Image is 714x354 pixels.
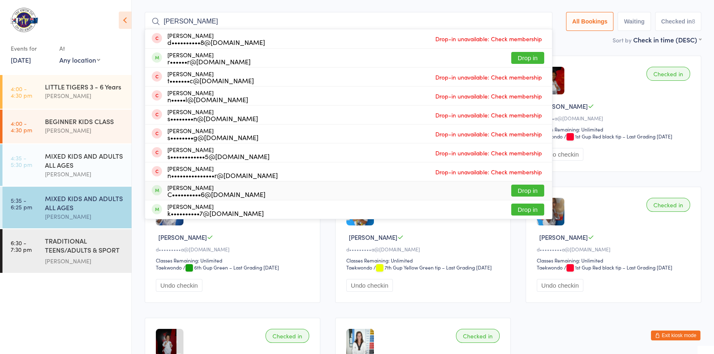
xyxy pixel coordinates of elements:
[167,70,254,84] div: [PERSON_NAME]
[167,89,248,103] div: [PERSON_NAME]
[511,185,544,197] button: Drop in
[537,133,563,140] div: Taekwondo
[167,96,248,103] div: n•••••l@[DOMAIN_NAME]
[11,120,32,133] time: 4:00 - 4:30 pm
[433,128,544,140] span: Drop-in unavailable: Check membership
[433,90,544,102] span: Drop-in unavailable: Check membership
[45,91,124,101] div: [PERSON_NAME]
[8,6,39,33] img: Taekwondo Oh Do Kwan Port Kennedy
[45,212,124,221] div: [PERSON_NAME]
[11,85,32,98] time: 4:00 - 4:30 pm
[349,233,397,241] span: [PERSON_NAME]
[346,257,502,264] div: Classes Remaining: Unlimited
[45,82,124,91] div: LITTLE TIGERS 3 - 6 Years
[45,126,124,135] div: [PERSON_NAME]
[167,172,278,178] div: n•••••••••••••••r@[DOMAIN_NAME]
[265,329,309,343] div: Checked in
[633,35,701,44] div: Check in time (DESC)
[167,184,265,197] div: [PERSON_NAME]
[167,165,278,178] div: [PERSON_NAME]
[167,52,251,65] div: [PERSON_NAME]
[433,33,544,45] span: Drop-in unavailable: Check membership
[537,246,693,253] div: d•••••••••a@[DOMAIN_NAME]
[2,187,132,228] a: 5:35 -6:25 pmMIXED KIDS AND ADULTS ALL AGES[PERSON_NAME]
[167,115,258,122] div: s••••••••n@[DOMAIN_NAME]
[167,127,258,141] div: [PERSON_NAME]
[537,257,693,264] div: Classes Remaining: Unlimited
[156,264,182,271] div: Taekwondo
[167,203,264,216] div: [PERSON_NAME]
[511,204,544,216] button: Drop in
[373,264,492,271] span: / 7th Gup Yellow Green tip – Last Grading [DATE]
[613,36,632,44] label: Sort by
[2,75,132,109] a: 4:00 -4:30 pmLITTLE TIGERS 3 - 6 Years[PERSON_NAME]
[537,148,583,161] button: Undo checkin
[655,12,702,31] button: Checked in8
[45,117,124,126] div: BEGINNER KIDS CLASS
[167,191,265,197] div: C••••••••••6@[DOMAIN_NAME]
[183,264,279,271] span: / 6th Gup Green – Last Grading [DATE]
[566,12,614,31] button: All Bookings
[145,12,552,31] input: Search
[167,39,265,45] div: d••••••••••8@[DOMAIN_NAME]
[618,12,651,31] button: Waiting
[167,108,258,122] div: [PERSON_NAME]
[537,126,693,133] div: Classes Remaining: Unlimited
[564,264,672,271] span: / 1st Gup Red black tip – Last Grading [DATE]
[167,146,270,159] div: [PERSON_NAME]
[45,256,124,266] div: [PERSON_NAME]
[346,264,372,271] div: Taekwondo
[45,236,124,256] div: TRADITIONAL TEENS/ADULTS & SPORT TRAINING
[156,279,202,292] button: Undo checkin
[59,42,100,55] div: At
[346,279,393,292] button: Undo checkin
[433,109,544,121] span: Drop-in unavailable: Check membership
[539,233,588,241] span: [PERSON_NAME]
[646,67,690,81] div: Checked in
[59,55,100,64] div: Any location
[167,58,251,65] div: r••••••r@[DOMAIN_NAME]
[651,331,700,340] button: Exit kiosk mode
[2,110,132,143] a: 4:00 -4:30 pmBEGINNER KIDS CLASS[PERSON_NAME]
[537,264,563,271] div: Taekwondo
[11,197,32,210] time: 5:35 - 6:25 pm
[45,194,124,212] div: MIXED KIDS AND ADULTS ALL AGES
[456,329,500,343] div: Checked in
[646,198,690,212] div: Checked in
[156,246,312,253] div: d•••••••••a@[DOMAIN_NAME]
[692,18,695,25] div: 8
[45,169,124,179] div: [PERSON_NAME]
[433,71,544,83] span: Drop-in unavailable: Check membership
[156,257,312,264] div: Classes Remaining: Unlimited
[564,133,672,140] span: / 1st Gup Red black tip – Last Grading [DATE]
[511,52,544,64] button: Drop in
[539,102,588,110] span: [PERSON_NAME]
[11,42,51,55] div: Events for
[167,210,264,216] div: k••••••••••7@[DOMAIN_NAME]
[167,32,265,45] div: [PERSON_NAME]
[537,279,583,292] button: Undo checkin
[346,246,502,253] div: d•••••••••a@[DOMAIN_NAME]
[11,155,32,168] time: 4:35 - 5:30 pm
[158,233,207,241] span: [PERSON_NAME]
[2,229,132,273] a: 6:30 -7:30 pmTRADITIONAL TEENS/ADULTS & SPORT TRAINING[PERSON_NAME]
[45,151,124,169] div: MIXED KIDS AND ADULTS ALL AGES
[11,55,31,64] a: [DATE]
[167,134,258,141] div: s••••••••g@[DOMAIN_NAME]
[167,153,270,159] div: s••••••••••••5@[DOMAIN_NAME]
[167,77,254,84] div: t•••••••c@[DOMAIN_NAME]
[11,239,32,253] time: 6:30 - 7:30 pm
[2,144,132,186] a: 4:35 -5:30 pmMIXED KIDS AND ADULTS ALL AGES[PERSON_NAME]
[433,166,544,178] span: Drop-in unavailable: Check membership
[537,115,693,122] div: b••••••a@[DOMAIN_NAME]
[433,147,544,159] span: Drop-in unavailable: Check membership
